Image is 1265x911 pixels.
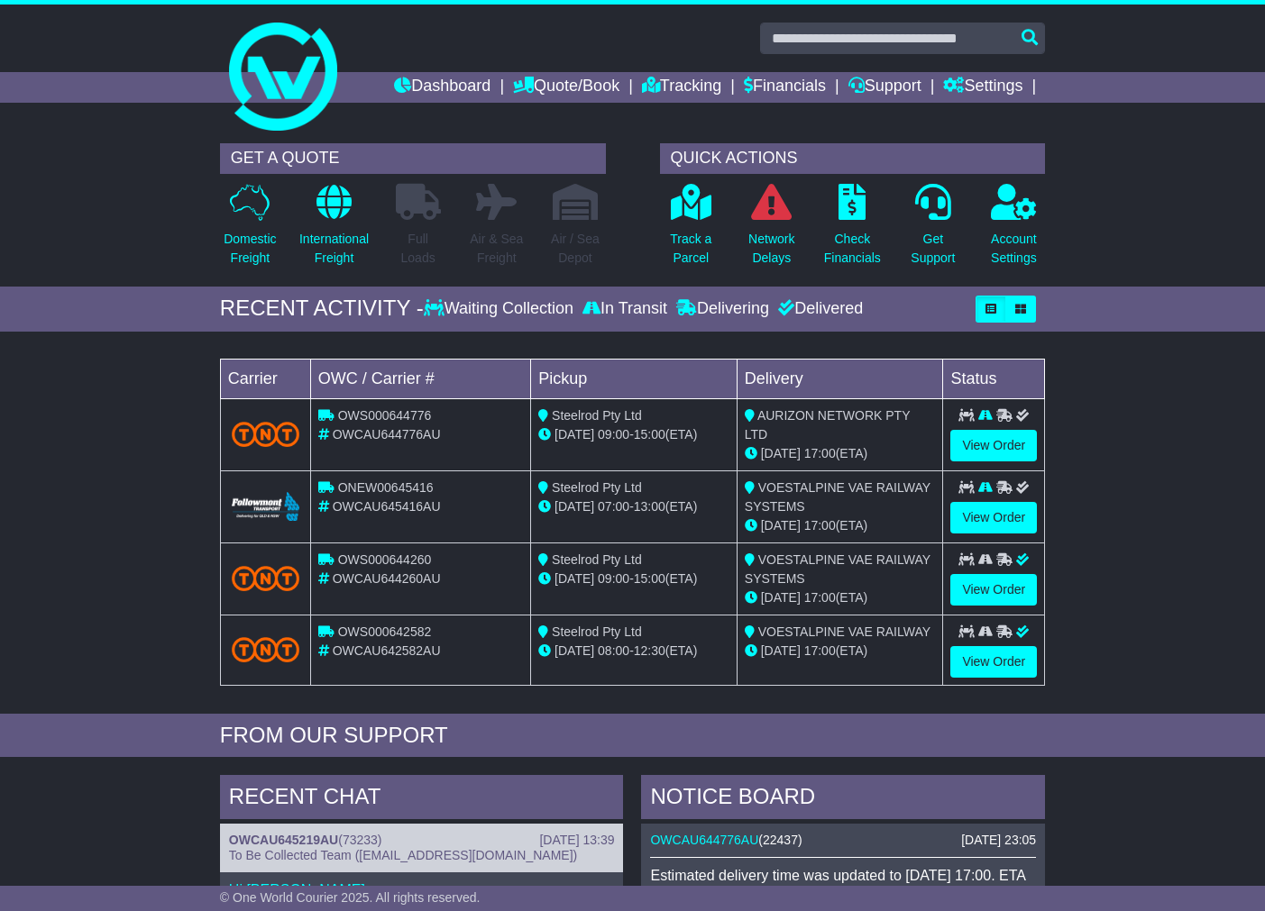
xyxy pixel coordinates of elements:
div: FROM OUR SUPPORT [220,723,1045,749]
span: Steelrod Pty Ltd [552,624,642,639]
span: [DATE] [761,643,801,658]
td: Carrier [220,359,310,398]
a: Quote/Book [513,72,619,103]
div: (ETA) [745,642,936,660]
span: 73233 [343,833,378,847]
span: [DATE] [555,427,594,442]
span: VOESTALPINE VAE RAILWAY [758,624,930,639]
span: [DATE] [555,643,594,658]
a: Tracking [642,72,721,103]
a: View Order [950,574,1037,606]
p: Domestic Freight [224,230,276,268]
div: (ETA) [745,588,936,607]
span: [DATE] [555,571,594,586]
a: Financials [744,72,826,103]
span: VOESTALPINE VAE RAILWAY SYSTEMS [745,480,930,514]
td: Delivery [737,359,943,398]
span: 09:00 [598,427,629,442]
span: OWCAU645416AU [333,499,441,514]
span: 17:00 [804,518,836,533]
span: ONEW00645416 [338,480,434,495]
p: Account Settings [991,230,1037,268]
span: 22437 [763,833,798,847]
a: Track aParcel [669,183,712,278]
a: View Order [950,502,1037,533]
span: 17:00 [804,643,836,658]
span: [DATE] [555,499,594,514]
span: OWCAU642582AU [333,643,441,658]
span: 17:00 [804,590,836,605]
div: Delivering [672,299,774,319]
a: Settings [943,72,1022,103]
img: TNT_Domestic.png [232,637,299,661]
div: RECENT ACTIVITY - [220,296,424,322]
a: AccountSettings [990,183,1038,278]
div: In Transit [578,299,672,319]
p: Check Financials [824,230,881,268]
div: - (ETA) [538,497,729,516]
img: TNT_Domestic.png [232,566,299,590]
span: OWCAU644776AU [333,427,441,442]
a: Dashboard [394,72,490,103]
div: GET A QUOTE [220,143,606,174]
a: GetSupport [910,183,956,278]
span: [DATE] [761,590,801,605]
span: 15:00 [634,571,665,586]
div: Waiting Collection [424,299,578,319]
span: OWS000644260 [338,552,432,567]
span: OWS000644776 [338,408,432,423]
div: - (ETA) [538,569,729,588]
div: (ETA) [745,444,936,463]
span: Steelrod Pty Ltd [552,552,642,567]
p: Network Delays [748,230,794,268]
div: [DATE] 23:05 [961,833,1036,848]
p: Full Loads [396,230,441,268]
div: RECENT CHAT [220,775,624,824]
span: 09:00 [598,571,629,586]
div: NOTICE BOARD [641,775,1045,824]
p: Air & Sea Freight [470,230,523,268]
p: Hi [PERSON_NAME], [229,881,615,898]
div: Estimated delivery time was updated to [DATE] 17:00. ETA has been extended to 1 + business day.. [650,867,1036,901]
span: AURIZON NETWORK PTY LTD [745,408,910,442]
span: OWCAU644260AU [333,571,441,586]
a: OWCAU644776AU [650,833,758,847]
td: OWC / Carrier # [310,359,530,398]
span: 15:00 [634,427,665,442]
span: VOESTALPINE VAE RAILWAY SYSTEMS [745,552,930,586]
span: Steelrod Pty Ltd [552,408,642,423]
img: TNT_Domestic.png [232,422,299,446]
span: [DATE] [761,446,801,460]
p: Track a Parcel [670,230,711,268]
p: International Freight [299,230,369,268]
a: View Order [950,430,1037,461]
span: 17:00 [804,446,836,460]
span: 07:00 [598,499,629,514]
p: Get Support [911,230,955,268]
a: DomesticFreight [223,183,277,278]
div: (ETA) [745,516,936,535]
p: Air / Sea Depot [551,230,600,268]
div: [DATE] 13:39 [539,833,614,848]
a: NetworkDelays [747,183,795,278]
div: ( ) [650,833,1036,848]
td: Status [943,359,1045,398]
a: CheckFinancials [823,183,882,278]
span: Steelrod Pty Ltd [552,480,642,495]
span: 08:00 [598,643,629,658]
td: Pickup [531,359,738,398]
span: To Be Collected Team ([EMAIL_ADDRESS][DOMAIN_NAME]) [229,848,577,862]
a: OWCAU645219AU [229,833,338,847]
span: 12:30 [634,643,665,658]
div: - (ETA) [538,425,729,444]
span: [DATE] [761,518,801,533]
span: 13:00 [634,499,665,514]
span: OWS000642582 [338,624,432,639]
div: QUICK ACTIONS [660,143,1046,174]
div: ( ) [229,833,615,848]
a: Support [848,72,921,103]
span: © One World Courier 2025. All rights reserved. [220,890,481,905]
div: Delivered [774,299,863,319]
img: Followmont_Transport.png [232,492,299,522]
div: - (ETA) [538,642,729,660]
